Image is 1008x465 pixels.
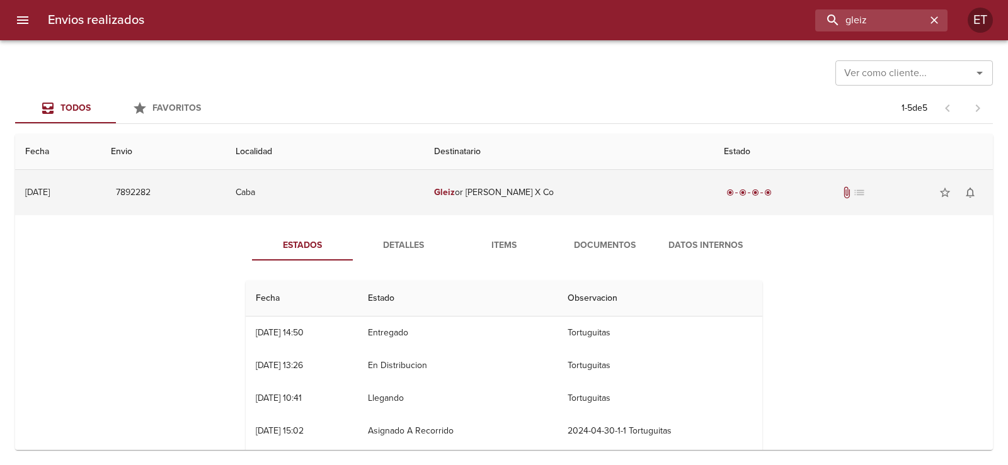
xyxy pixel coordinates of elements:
[558,382,762,415] td: Tortuguitas
[252,230,756,261] div: Tabs detalle de guia
[663,238,748,254] span: Datos Internos
[358,317,558,349] td: Entregado
[764,189,772,196] span: radio_button_checked
[739,189,747,196] span: radio_button_checked
[48,10,144,30] h6: Envios realizados
[971,64,988,82] button: Abrir
[558,415,762,447] td: 2024-04-30-1-1 Tortuguitas
[562,238,648,254] span: Documentos
[360,238,446,254] span: Detalles
[853,186,866,199] span: No tiene pedido asociado
[256,425,304,436] div: [DATE] 15:02
[461,238,547,254] span: Items
[226,170,424,215] td: Caba
[424,170,714,215] td: or [PERSON_NAME] X Co
[558,281,762,317] th: Observacion
[558,317,762,349] td: Tortuguitas
[358,415,558,447] td: Asignado A Recorrido
[964,186,976,199] span: notifications_none
[558,349,762,382] td: Tortuguitas
[714,134,993,170] th: Estado
[256,327,304,338] div: [DATE] 14:50
[968,8,993,33] div: Abrir información de usuario
[932,101,963,114] span: Pagina anterior
[15,134,101,170] th: Fecha
[963,93,993,123] span: Pagina siguiente
[260,238,345,254] span: Estados
[15,93,217,123] div: Tabs Envios
[226,134,424,170] th: Localidad
[256,360,303,371] div: [DATE] 13:26
[358,281,558,317] th: Estado
[939,186,951,199] span: star_border
[8,5,38,35] button: menu
[902,102,927,115] p: 1 - 5 de 5
[958,180,983,205] button: Activar notificaciones
[358,349,558,382] td: En Distribucion
[932,180,958,205] button: Agregar a favoritos
[111,181,156,204] button: 7892282
[116,185,151,201] span: 7892282
[246,281,358,317] th: Fecha
[152,103,201,113] span: Favoritos
[968,8,993,33] div: ET
[752,189,759,196] span: radio_button_checked
[840,186,853,199] span: Tiene documentos adjuntos
[358,382,558,415] td: Llegando
[101,134,226,170] th: Envio
[25,187,50,198] div: [DATE]
[256,393,302,403] div: [DATE] 10:41
[424,134,714,170] th: Destinatario
[60,103,91,113] span: Todos
[434,187,455,198] em: Gleiz
[815,9,926,31] input: buscar
[724,186,774,199] div: Entregado
[726,189,734,196] span: radio_button_checked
